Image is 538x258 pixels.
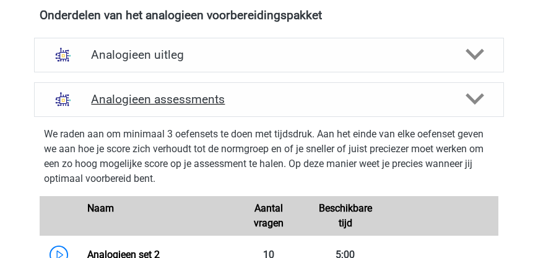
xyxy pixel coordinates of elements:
a: uitleg Analogieen uitleg [29,38,509,72]
p: We raden aan om minimaal 3 oefensets te doen met tijdsdruk. Aan het einde van elke oefenset geven... [44,127,494,186]
h4: Analogieen uitleg [91,48,446,62]
div: Aantal vragen [231,201,308,231]
img: analogieen assessments [50,85,77,113]
h4: Onderdelen van het analogieen voorbereidingspakket [40,8,498,22]
a: assessments Analogieen assessments [29,82,509,117]
div: Naam [78,201,231,231]
div: Beschikbare tijd [307,201,384,231]
img: analogieen uitleg [50,41,77,68]
h4: Analogieen assessments [91,92,446,106]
